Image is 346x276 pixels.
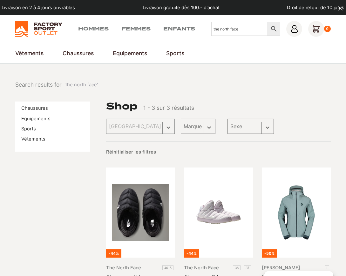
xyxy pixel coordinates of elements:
div: 0 [324,26,331,32]
h1: Shop [106,102,137,111]
a: Chaussures [21,105,48,111]
a: Vêtements [21,136,45,142]
p: Livraison gratuite dès 100.- d'achat [143,4,220,11]
a: Equipements [21,116,51,122]
input: Chercher [211,22,268,36]
a: Chaussures [63,49,94,57]
a: Femmes [122,25,151,33]
nav: breadcrumbs [15,81,98,89]
span: 'the north face' [64,81,98,88]
img: Factory Sport Outlet [15,21,62,37]
p: Droit de retour de 10 jours [287,4,344,11]
a: Sports [166,49,184,57]
a: Equipements [113,49,147,57]
a: Enfants [163,25,195,33]
a: Hommes [78,25,109,33]
button: dismiss [335,3,346,14]
a: Sports [21,126,36,132]
a: Vêtements [15,49,44,57]
li: Search results for [15,81,98,89]
p: Livraison en 2 à 4 jours ouvrables [2,4,75,11]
